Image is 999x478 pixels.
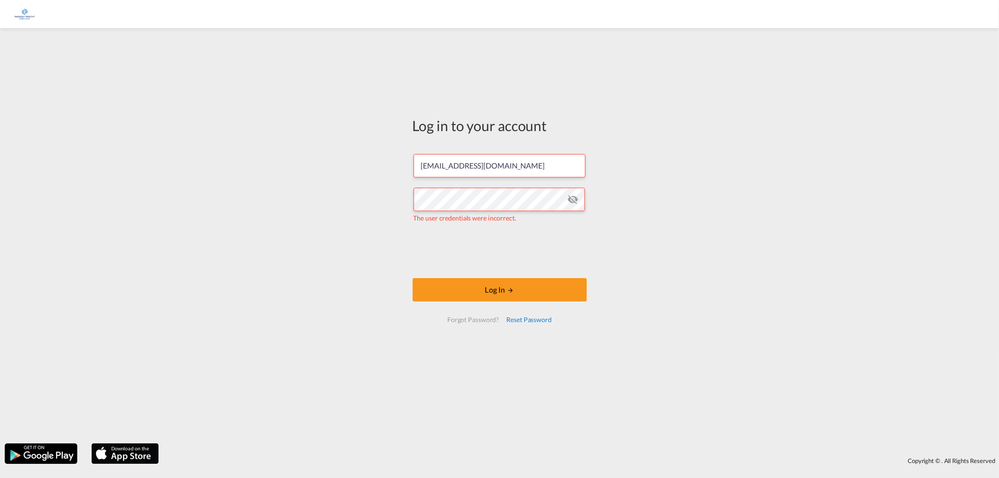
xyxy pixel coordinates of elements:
img: google.png [4,442,78,465]
div: Forgot Password? [444,311,503,328]
div: Reset Password [503,311,555,328]
button: LOGIN [413,278,587,302]
div: Log in to your account [413,116,587,135]
md-icon: icon-eye-off [567,194,578,205]
img: 6a2c35f0b7c411ef99d84d375d6e7407.jpg [14,4,35,25]
div: Copyright © . All Rights Reserved [163,453,999,469]
iframe: reCAPTCHA [429,232,571,269]
img: apple.png [90,442,160,465]
span: The user credentials were incorrect. [414,214,516,222]
input: Enter email/phone number [414,154,585,177]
